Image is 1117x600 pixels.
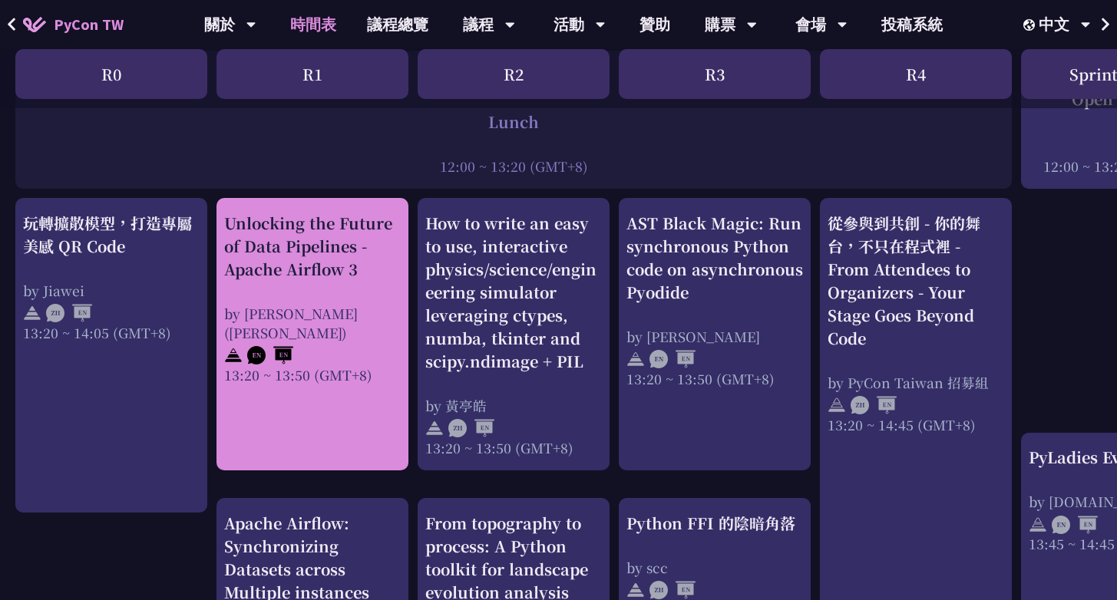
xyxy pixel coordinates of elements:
[418,49,610,99] div: R2
[23,281,200,300] div: by Jiawei
[1029,516,1047,534] img: svg+xml;base64,PHN2ZyB4bWxucz0iaHR0cDovL3d3dy53My5vcmcvMjAwMC9zdmciIHdpZHRoPSIyNCIgaGVpZ2h0PSIyNC...
[851,396,897,414] img: ZHEN.371966e.svg
[649,581,696,599] img: ZHEN.371966e.svg
[23,157,1004,176] div: 12:00 ~ 13:20 (GMT+8)
[23,212,200,499] a: 玩轉擴散模型，打造專屬美感 QR Code by Jiawei 13:20 ~ 14:05 (GMT+8)
[15,49,207,99] div: R0
[828,415,1004,434] div: 13:20 ~ 14:45 (GMT+8)
[23,212,200,258] div: 玩轉擴散模型，打造專屬美感 QR Code
[247,346,293,364] img: ENEN.5a408d1.svg
[619,49,811,99] div: R3
[425,212,602,373] div: How to write an easy to use, interactive physics/science/engineering simulator leveraging ctypes,...
[626,512,803,535] div: Python FFI 的陰暗角落
[820,49,1012,99] div: R4
[46,304,92,322] img: ZHEN.371966e.svg
[626,327,803,346] div: by [PERSON_NAME]
[224,304,401,342] div: by [PERSON_NAME] ([PERSON_NAME])
[224,365,401,384] div: 13:20 ~ 13:50 (GMT+8)
[1023,19,1039,31] img: Locale Icon
[216,49,408,99] div: R1
[828,212,1004,350] div: 從參與到共創 - 你的舞台，不只在程式裡 - From Attendees to Organizers - Your Stage Goes Beyond Code
[828,373,1004,392] div: by PyCon Taiwan 招募組
[425,419,444,437] img: svg+xml;base64,PHN2ZyB4bWxucz0iaHR0cDovL3d3dy53My5vcmcvMjAwMC9zdmciIHdpZHRoPSIyNCIgaGVpZ2h0PSIyNC...
[224,212,401,457] a: Unlocking the Future of Data Pipelines - Apache Airflow 3 by [PERSON_NAME] ([PERSON_NAME]) 13:20 ...
[1052,516,1098,534] img: ENEN.5a408d1.svg
[626,581,645,599] img: svg+xml;base64,PHN2ZyB4bWxucz0iaHR0cDovL3d3dy53My5vcmcvMjAwMC9zdmciIHdpZHRoPSIyNCIgaGVpZ2h0PSIyNC...
[54,13,124,36] span: PyCon TW
[23,110,1004,134] div: Lunch
[23,17,46,32] img: Home icon of PyCon TW 2025
[224,346,243,364] img: svg+xml;base64,PHN2ZyB4bWxucz0iaHR0cDovL3d3dy53My5vcmcvMjAwMC9zdmciIHdpZHRoPSIyNCIgaGVpZ2h0PSIyNC...
[23,304,41,322] img: svg+xml;base64,PHN2ZyB4bWxucz0iaHR0cDovL3d3dy53My5vcmcvMjAwMC9zdmciIHdpZHRoPSIyNCIgaGVpZ2h0PSIyNC...
[626,212,803,457] a: AST Black Magic: Run synchronous Python code on asynchronous Pyodide by [PERSON_NAME] 13:20 ~ 13:...
[448,419,494,437] img: ZHEN.371966e.svg
[425,438,602,457] div: 13:20 ~ 13:50 (GMT+8)
[224,212,401,281] div: Unlocking the Future of Data Pipelines - Apache Airflow 3
[626,212,803,304] div: AST Black Magic: Run synchronous Python code on asynchronous Pyodide
[23,323,200,342] div: 13:20 ~ 14:05 (GMT+8)
[626,558,803,577] div: by scc
[425,396,602,415] div: by 黃亭皓
[649,350,696,368] img: ENEN.5a408d1.svg
[8,5,139,44] a: PyCon TW
[626,369,803,388] div: 13:20 ~ 13:50 (GMT+8)
[828,396,846,414] img: svg+xml;base64,PHN2ZyB4bWxucz0iaHR0cDovL3d3dy53My5vcmcvMjAwMC9zdmciIHdpZHRoPSIyNCIgaGVpZ2h0PSIyNC...
[626,350,645,368] img: svg+xml;base64,PHN2ZyB4bWxucz0iaHR0cDovL3d3dy53My5vcmcvMjAwMC9zdmciIHdpZHRoPSIyNCIgaGVpZ2h0PSIyNC...
[425,212,602,457] a: How to write an easy to use, interactive physics/science/engineering simulator leveraging ctypes,...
